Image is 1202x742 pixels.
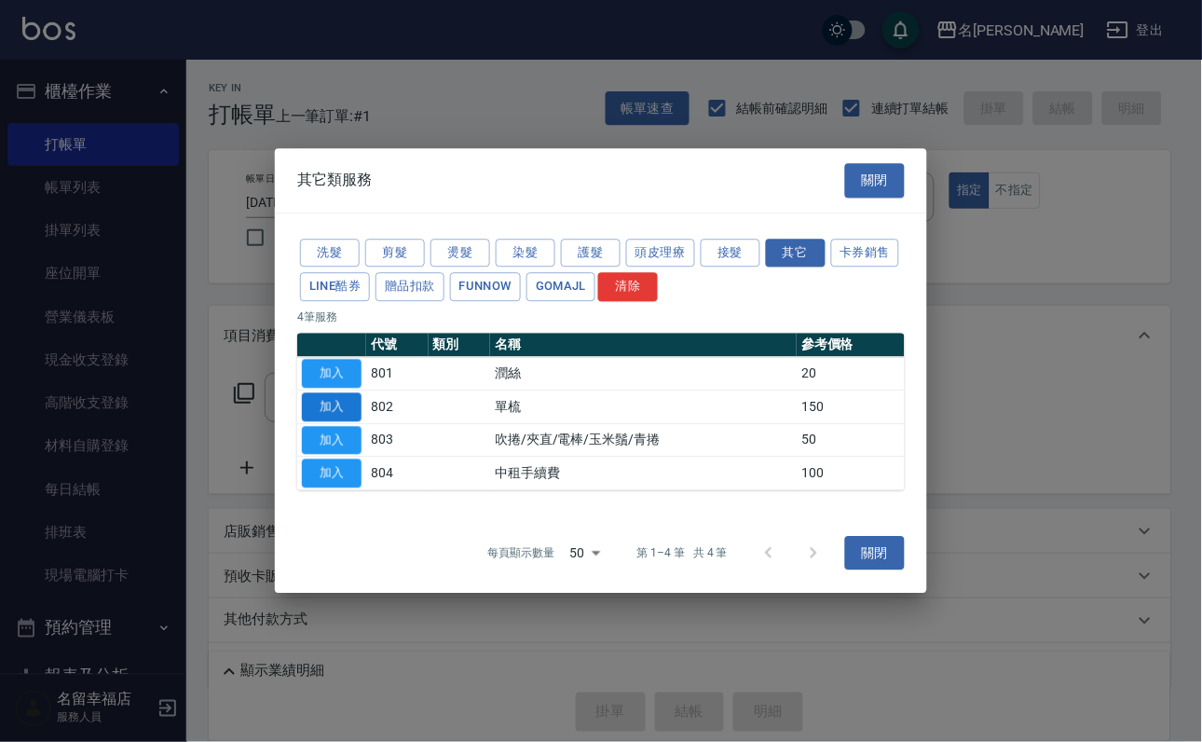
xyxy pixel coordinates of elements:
[766,239,826,268] button: 其它
[490,423,797,457] td: 吹捲/夾直/電棒/玉米鬚/青捲
[598,273,658,302] button: 清除
[300,273,370,302] button: LINE酷券
[496,239,555,268] button: 染髮
[300,239,360,268] button: 洗髮
[366,333,429,357] th: 代號
[845,163,905,198] button: 關閉
[490,333,797,357] th: 名稱
[302,460,362,488] button: 加入
[366,391,429,424] td: 802
[366,357,429,391] td: 801
[797,357,905,391] td: 20
[490,391,797,424] td: 單梳
[302,359,362,388] button: 加入
[526,273,595,302] button: GOMAJL
[561,239,621,268] button: 護髮
[845,536,905,570] button: 關閉
[430,239,490,268] button: 燙髮
[488,545,555,562] p: 每頁顯示數量
[297,172,372,190] span: 其它類服務
[563,528,608,578] div: 50
[797,333,905,357] th: 參考價格
[626,239,695,268] button: 頭皮理療
[490,457,797,490] td: 中租手續費
[701,239,760,268] button: 接髮
[797,457,905,490] td: 100
[450,273,521,302] button: FUNNOW
[365,239,425,268] button: 剪髮
[637,545,728,562] p: 第 1–4 筆 共 4 筆
[797,391,905,424] td: 150
[366,457,429,490] td: 804
[490,357,797,391] td: 潤絲
[376,273,444,302] button: 贈品扣款
[297,309,905,325] p: 4 筆服務
[429,333,491,357] th: 類別
[302,392,362,421] button: 加入
[831,239,900,268] button: 卡券銷售
[797,423,905,457] td: 50
[366,423,429,457] td: 803
[302,426,362,455] button: 加入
